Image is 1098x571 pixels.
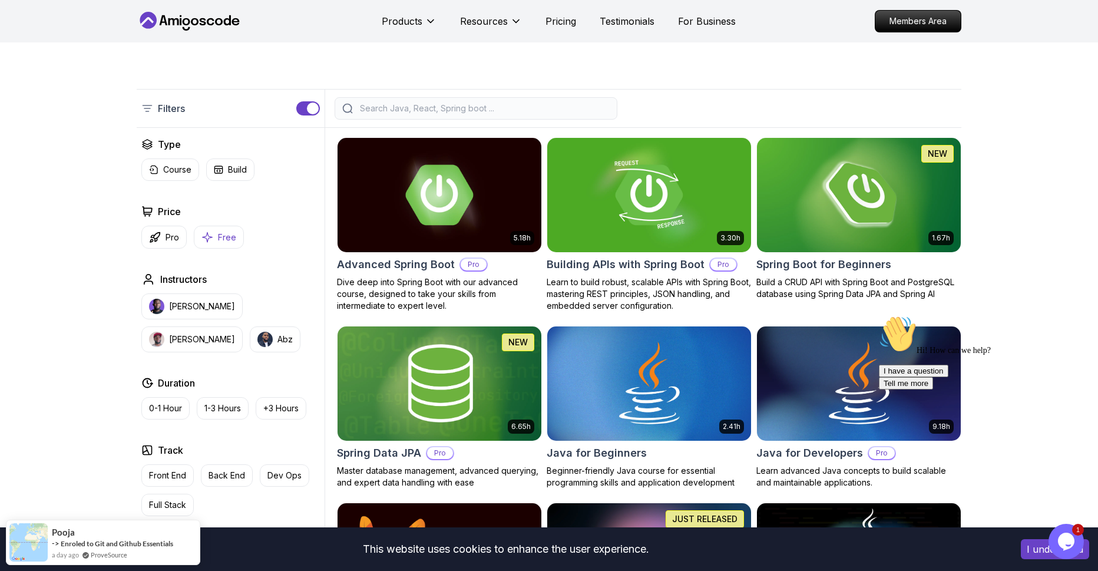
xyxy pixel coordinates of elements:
[158,204,181,219] h2: Price
[511,422,531,431] p: 6.65h
[508,336,528,348] p: NEW
[267,470,302,481] p: Dev Ops
[52,550,79,560] span: a day ago
[547,445,647,461] h2: Java for Beginners
[756,137,961,300] a: Spring Boot for Beginners card1.67hNEWSpring Boot for BeginnersBuild a CRUD API with Spring Boot ...
[460,14,522,38] button: Resources
[1049,524,1086,559] iframe: chat widget
[257,332,273,347] img: instructor img
[337,445,421,461] h2: Spring Data JPA
[678,14,736,28] a: For Business
[61,539,173,548] a: Enroled to Git and Github Essentials
[338,138,541,252] img: Advanced Spring Boot card
[263,402,299,414] p: +3 Hours
[337,137,542,312] a: Advanced Spring Boot card5.18hAdvanced Spring BootProDive deep into Spring Boot with our advanced...
[337,465,542,489] p: Master database management, advanced querying, and expert data handling with ease
[547,276,752,312] p: Learn to build robust, scalable APIs with Spring Boot, mastering REST principles, JSON handling, ...
[874,311,1086,518] iframe: chat widget
[757,138,961,252] img: Spring Boot for Beginners card
[9,523,48,562] img: provesource social proof notification image
[427,447,453,459] p: Pro
[209,470,245,481] p: Back End
[757,326,961,441] img: Java for Developers card
[382,14,436,38] button: Products
[160,272,207,286] h2: Instructors
[149,470,186,481] p: Front End
[514,233,531,243] p: 5.18h
[547,465,752,489] p: Beginner-friendly Java course for essential programming skills and application development
[52,539,59,548] span: ->
[710,259,736,270] p: Pro
[337,276,542,312] p: Dive deep into Spring Boot with our advanced course, designed to take your skills from intermedia...
[928,148,947,160] p: NEW
[337,326,542,489] a: Spring Data JPA card6.65hNEWSpring Data JPAProMaster database management, advanced querying, and ...
[141,326,243,352] button: instructor img[PERSON_NAME]
[9,536,1003,562] div: This website uses cookies to enhance the user experience.
[228,164,247,176] p: Build
[194,226,244,249] button: Free
[206,159,254,181] button: Build
[547,326,751,441] img: Java for Beginners card
[723,422,740,431] p: 2.41h
[158,101,185,115] p: Filters
[91,550,127,560] a: ProveSource
[218,232,236,243] p: Free
[149,402,182,414] p: 0-1 Hour
[141,464,194,487] button: Front End
[256,397,306,420] button: +3 Hours
[5,54,74,67] button: I have a question
[158,376,195,390] h2: Duration
[756,326,961,489] a: Java for Developers card9.18hJava for DevelopersProLearn advanced Java concepts to build scalable...
[547,138,751,252] img: Building APIs with Spring Boot card
[5,5,42,42] img: :wave:
[141,494,194,516] button: Full Stack
[52,527,75,537] span: Pooja
[141,397,190,420] button: 0-1 Hour
[869,447,895,459] p: Pro
[547,137,752,312] a: Building APIs with Spring Boot card3.30hBuilding APIs with Spring BootProLearn to build robust, s...
[756,465,961,489] p: Learn advanced Java concepts to build scalable and maintainable applications.
[5,35,117,44] span: Hi! How can we help?
[260,464,309,487] button: Dev Ops
[756,256,891,273] h2: Spring Boot for Beginners
[169,301,235,312] p: [PERSON_NAME]
[547,326,752,489] a: Java for Beginners card2.41hJava for BeginnersBeginner-friendly Java course for essential program...
[460,14,508,28] p: Resources
[720,233,740,243] p: 3.30h
[382,14,422,28] p: Products
[337,256,455,273] h2: Advanced Spring Boot
[197,397,249,420] button: 1-3 Hours
[141,159,199,181] button: Course
[277,334,293,345] p: Abz
[338,326,541,441] img: Spring Data JPA card
[141,293,243,319] button: instructor img[PERSON_NAME]
[600,14,654,28] a: Testimonials
[756,276,961,300] p: Build a CRUD API with Spring Boot and PostgreSQL database using Spring Data JPA and Spring AI
[5,67,59,79] button: Tell me more
[201,464,253,487] button: Back End
[166,232,179,243] p: Pro
[204,402,241,414] p: 1-3 Hours
[141,226,187,249] button: Pro
[149,499,186,511] p: Full Stack
[149,332,164,347] img: instructor img
[461,259,487,270] p: Pro
[250,326,300,352] button: instructor imgAbz
[756,445,863,461] h2: Java for Developers
[5,5,217,79] div: 👋Hi! How can we help?I have a questionTell me more
[875,10,961,32] a: Members Area
[875,11,961,32] p: Members Area
[158,137,181,151] h2: Type
[932,233,950,243] p: 1.67h
[545,14,576,28] a: Pricing
[547,256,705,273] h2: Building APIs with Spring Boot
[672,513,737,525] p: JUST RELEASED
[158,443,183,457] h2: Track
[358,103,610,114] input: Search Java, React, Spring boot ...
[163,164,191,176] p: Course
[169,334,235,345] p: [PERSON_NAME]
[1021,539,1089,559] button: Accept cookies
